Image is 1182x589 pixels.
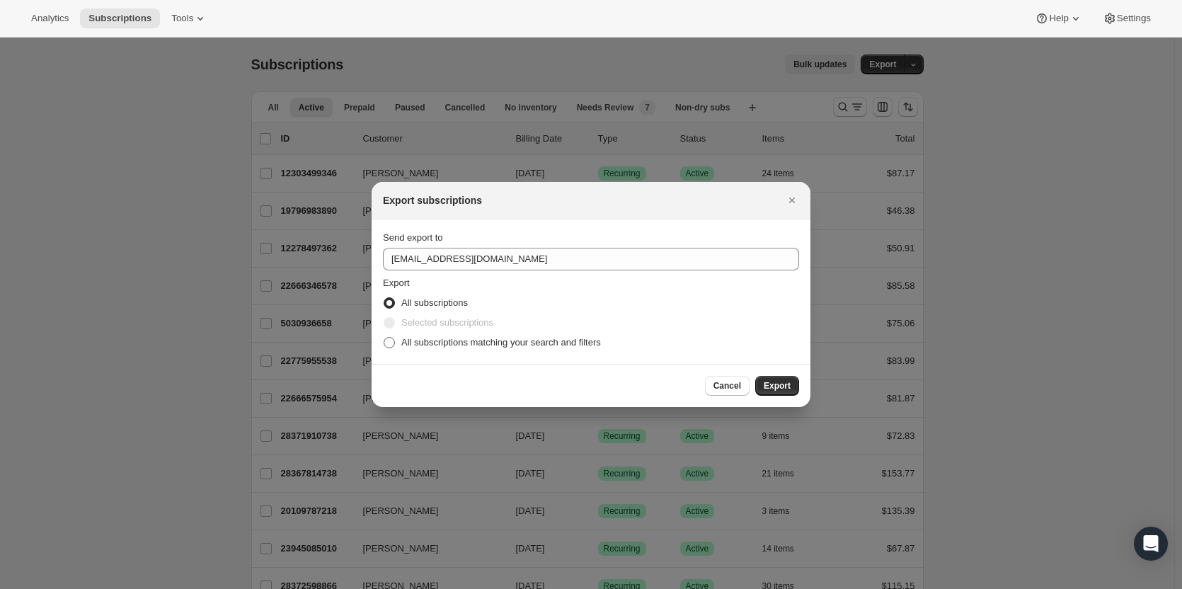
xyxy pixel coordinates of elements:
span: Export [383,278,410,288]
button: Subscriptions [80,8,160,28]
div: Open Intercom Messenger [1134,527,1168,561]
h2: Export subscriptions [383,193,482,207]
button: Close [782,190,802,210]
span: All subscriptions [401,297,468,308]
span: Send export to [383,232,443,243]
button: Tools [163,8,216,28]
button: Cancel [705,376,750,396]
button: Help [1026,8,1091,28]
span: Selected subscriptions [401,317,493,328]
span: Settings [1117,13,1151,24]
button: Export [755,376,799,396]
span: Help [1049,13,1068,24]
span: All subscriptions matching your search and filters [401,337,601,348]
span: Tools [171,13,193,24]
span: Cancel [713,380,741,391]
span: Export [764,380,791,391]
button: Analytics [23,8,77,28]
button: Settings [1094,8,1159,28]
span: Analytics [31,13,69,24]
span: Subscriptions [88,13,151,24]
